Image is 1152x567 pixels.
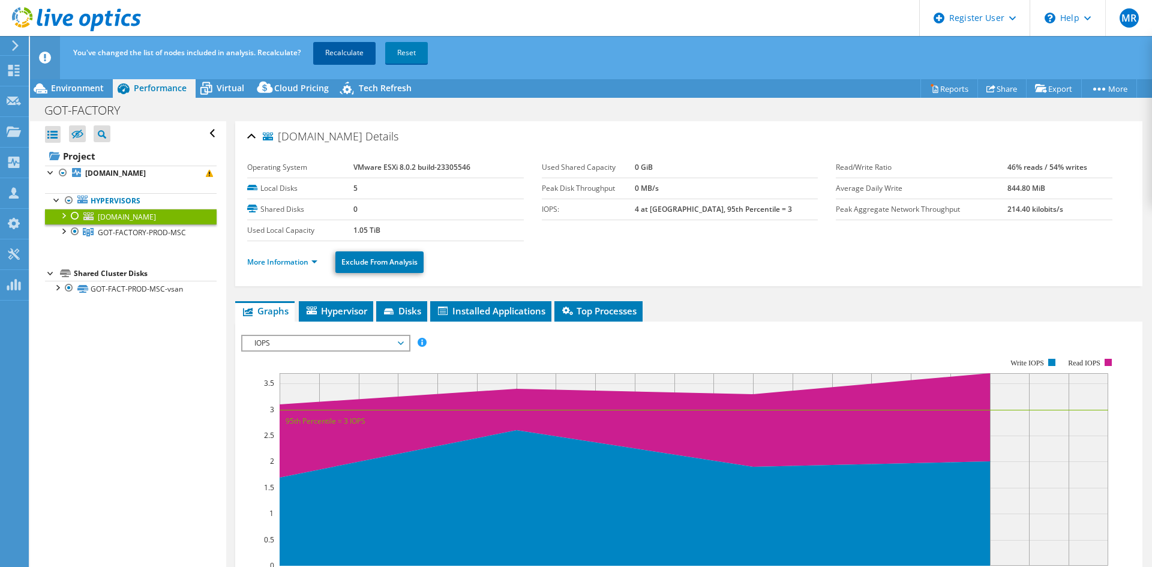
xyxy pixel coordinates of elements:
[85,168,146,178] b: [DOMAIN_NAME]
[1007,183,1045,193] b: 844.80 MiB
[353,162,470,172] b: VMware ESXi 8.0.2 build-23305546
[353,183,358,193] b: 5
[1010,359,1044,367] text: Write IOPS
[45,224,217,240] a: GOT-FACTORY-PROD-MSC
[836,182,1007,194] label: Average Daily Write
[542,182,635,194] label: Peak Disk Throughput
[264,378,274,388] text: 3.5
[51,82,104,94] span: Environment
[385,42,428,64] a: Reset
[270,456,274,466] text: 2
[45,193,217,209] a: Hypervisors
[1026,79,1082,98] a: Export
[836,203,1007,215] label: Peak Aggregate Network Throughput
[74,266,217,281] div: Shared Cluster Disks
[977,79,1027,98] a: Share
[286,416,365,426] text: 95th Percentile = 3 IOPS
[98,212,156,222] span: [DOMAIN_NAME]
[542,161,635,173] label: Used Shared Capacity
[359,82,412,94] span: Tech Refresh
[247,257,317,267] a: More Information
[436,305,545,317] span: Installed Applications
[73,47,301,58] span: You've changed the list of nodes included in analysis. Recalculate?
[247,182,353,194] label: Local Disks
[269,508,274,518] text: 1
[45,281,217,296] a: GOT-FACT-PROD-MSC-vsan
[635,162,653,172] b: 0 GiB
[270,404,274,415] text: 3
[542,203,635,215] label: IOPS:
[1007,162,1087,172] b: 46% reads / 54% writes
[247,161,353,173] label: Operating System
[98,227,186,238] span: GOT-FACTORY-PROD-MSC
[635,204,792,214] b: 4 at [GEOGRAPHIC_DATA], 95th Percentile = 3
[920,79,978,98] a: Reports
[264,535,274,545] text: 0.5
[305,305,367,317] span: Hypervisor
[274,82,329,94] span: Cloud Pricing
[1120,8,1139,28] span: MR
[241,305,289,317] span: Graphs
[217,82,244,94] span: Virtual
[1069,359,1101,367] text: Read IOPS
[353,225,380,235] b: 1.05 TiB
[635,183,659,193] b: 0 MB/s
[264,430,274,440] text: 2.5
[365,129,398,143] span: Details
[39,104,139,117] h1: GOT-FACTORY
[247,224,353,236] label: Used Local Capacity
[247,203,353,215] label: Shared Disks
[353,204,358,214] b: 0
[1081,79,1137,98] a: More
[248,336,403,350] span: IOPS
[45,166,217,181] a: [DOMAIN_NAME]
[45,146,217,166] a: Project
[264,482,274,493] text: 1.5
[1045,13,1055,23] svg: \n
[134,82,187,94] span: Performance
[836,161,1007,173] label: Read/Write Ratio
[1007,204,1063,214] b: 214.40 kilobits/s
[382,305,421,317] span: Disks
[313,42,376,64] a: Recalculate
[335,251,424,273] a: Exclude From Analysis
[45,209,217,224] a: [DOMAIN_NAME]
[560,305,637,317] span: Top Processes
[263,131,362,143] span: [DOMAIN_NAME]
